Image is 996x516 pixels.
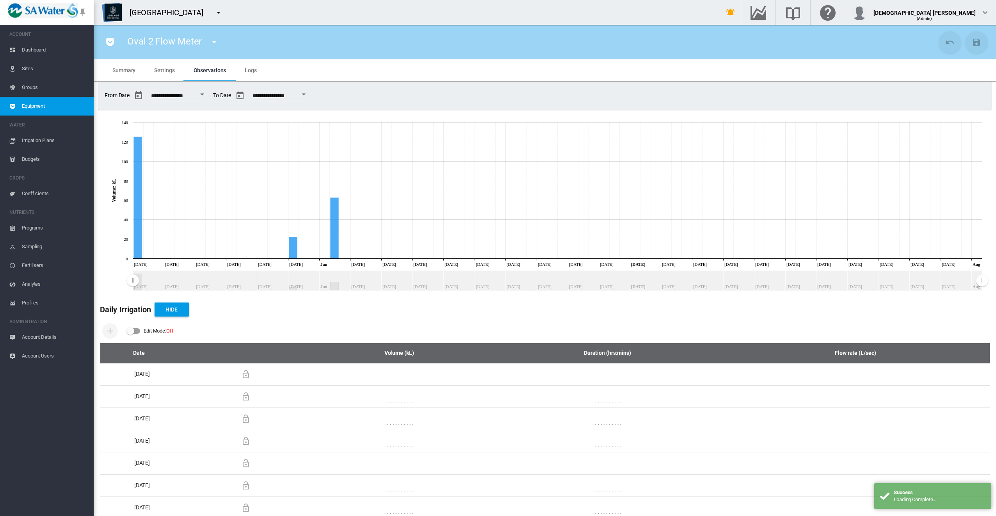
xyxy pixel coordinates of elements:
tspan: 120 [122,140,128,144]
button: Save Changes [966,31,987,53]
tspan: [DATE] [600,262,614,267]
md-icon: icon-menu-down [210,37,219,47]
md-icon: Locking this row will prevent custom changes being overwritten by future data imports [241,503,251,512]
span: [DATE] [134,371,150,377]
button: Locking this row will prevent custom changes being overwritten by future data imports [238,478,254,493]
md-icon: Search the knowledge base [784,8,802,17]
md-icon: icon-menu-down [214,8,223,17]
tspan: [DATE] [631,262,645,267]
span: Fertilisers [22,256,87,275]
span: [DATE] [134,460,150,466]
md-icon: Locking this row will prevent custom changes being overwritten by future data imports [241,392,251,401]
md-icon: icon-plus [105,326,115,336]
div: Success Loading Complete... [874,483,991,509]
md-icon: icon-undo [945,37,955,47]
span: From Date [105,88,207,103]
button: md-calendar [232,88,248,103]
th: Volume (kL) [313,343,485,363]
button: Locking this row will prevent custom changes being overwritten by future data imports [238,500,254,516]
span: Analytes [22,275,87,294]
md-icon: Locking this row will prevent custom changes being overwritten by future data imports [241,370,251,379]
tspan: Jun [320,262,327,267]
button: Locking this row will prevent custom changes being overwritten by future data imports [238,456,254,471]
div: Edit Mode: [144,326,174,336]
tspan: [DATE] [413,262,427,267]
span: Irrigation Plans [22,131,87,150]
span: [DATE] [134,504,150,511]
button: Open calendar [195,87,209,101]
md-icon: icon-bell-ring [726,8,735,17]
b: Daily Irrigation [100,305,151,314]
span: Profiles [22,294,87,312]
g: May 29, 2025 21.89 [289,237,297,259]
span: ACCOUNT [9,28,87,41]
button: Locking this row will prevent custom changes being overwritten by future data imports [238,411,254,427]
tspan: 100 [122,159,128,164]
tspan: [DATE] [662,262,676,267]
div: Loading Complete... [894,496,985,503]
md-icon: Go to the Data Hub [749,8,768,17]
button: icon-menu-down [211,5,226,20]
span: Equipment [22,97,87,116]
button: Cancel Changes [939,31,961,53]
tspan: [DATE] [880,262,893,267]
span: (Admin) [917,16,932,21]
div: [GEOGRAPHIC_DATA] [130,7,210,18]
span: [DATE] [134,415,150,422]
span: [DATE] [134,438,150,444]
button: md-calendar [131,88,146,103]
button: Locking this row will prevent custom changes being overwritten by future data imports [238,433,254,449]
tspan: [DATE] [196,262,210,267]
th: Flow rate (L/sec) [730,343,990,363]
tspan: Volume: kL [111,179,117,202]
tspan: [DATE] [942,262,955,267]
img: Z [102,3,122,22]
button: Locking this row will prevent custom changes being overwritten by future data imports [238,389,254,404]
span: [DATE] [134,482,150,488]
button: Hide [155,302,189,317]
rect: Zoom chart using cursor arrows [133,271,982,290]
span: Groups [22,78,87,97]
span: [DATE] [134,393,150,399]
span: Summary [112,67,135,73]
g: Zoom chart using cursor arrows [126,271,140,291]
tspan: Aug [973,262,980,267]
tspan: [DATE] [289,262,303,267]
span: NUTRIENTS [9,206,87,219]
md-icon: icon-pocket [105,37,115,47]
span: Settings [154,67,174,73]
tspan: [DATE] [693,262,707,267]
md-icon: icon-pin [78,8,87,17]
button: icon-menu-down [206,34,222,50]
button: icon-bell-ring [723,5,738,20]
tspan: [DATE] [724,262,738,267]
tspan: [DATE] [911,262,924,267]
span: Sites [22,59,87,78]
tspan: [DATE] [569,262,583,267]
div: Success [894,489,985,496]
span: ADMINISTRATION [9,315,87,328]
tspan: 40 [124,217,128,222]
tspan: [DATE] [476,262,489,267]
span: Dashboard [22,41,87,59]
tspan: [DATE] [507,262,520,267]
tspan: [DATE] [538,262,551,267]
tspan: [DATE] [134,262,148,267]
tspan: 20 [124,237,128,242]
span: Oval 2 Flow Meter [127,36,202,47]
img: profile.jpg [852,5,867,20]
md-icon: icon-content-save [972,37,981,47]
md-switch: Edit Mode: Off [126,325,174,337]
tspan: 0 [126,256,128,261]
span: To Date [213,88,308,103]
g: Zoom chart using cursor arrows [975,271,989,291]
span: CROPS [9,172,87,184]
tspan: [DATE] [817,262,831,267]
tspan: [DATE] [227,262,241,267]
tspan: [DATE] [165,262,179,267]
md-icon: icon-chevron-down [980,8,990,17]
span: Off [166,328,174,334]
tspan: [DATE] [351,262,365,267]
button: Add Water Flow Record [102,323,118,339]
md-icon: Locking this row will prevent custom changes being overwritten by future data imports [241,481,251,490]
